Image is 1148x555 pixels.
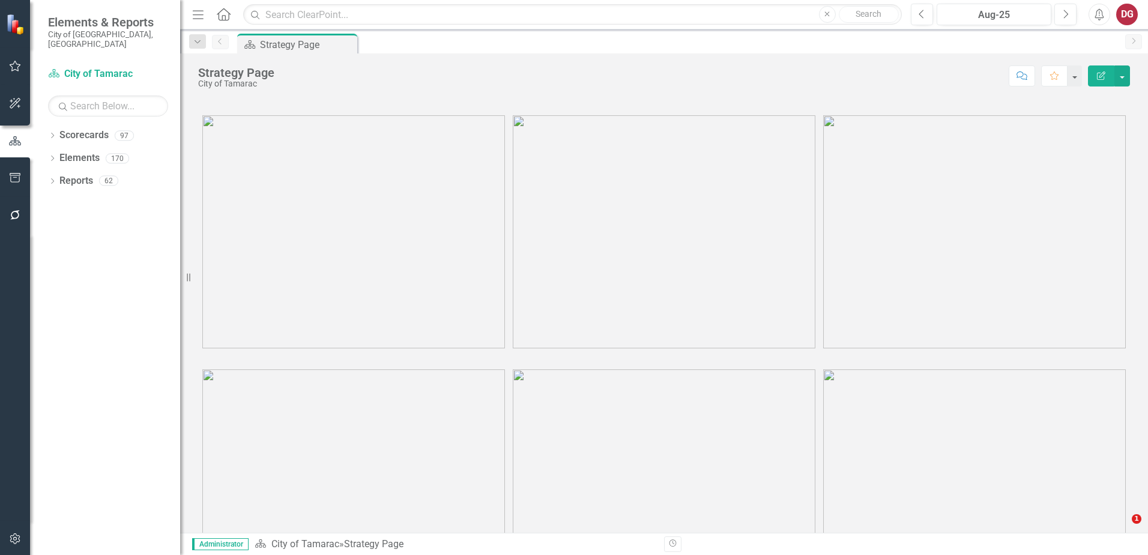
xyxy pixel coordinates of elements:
[513,115,815,348] img: tamarac2%20v3.png
[260,37,354,52] div: Strategy Page
[271,538,339,550] a: City of Tamarac
[344,538,403,550] div: Strategy Page
[106,153,129,163] div: 170
[856,9,881,19] span: Search
[192,538,249,550] span: Administrator
[937,4,1051,25] button: Aug-25
[48,67,168,81] a: City of Tamarac
[6,14,27,35] img: ClearPoint Strategy
[823,115,1126,348] img: tamarac3%20v3.png
[1132,514,1141,524] span: 1
[202,115,505,348] img: tamarac1%20v3.png
[48,96,168,117] input: Search Below...
[243,4,902,25] input: Search ClearPoint...
[59,129,109,142] a: Scorecards
[48,15,168,29] span: Elements & Reports
[941,8,1047,22] div: Aug-25
[1116,4,1138,25] button: DG
[839,6,899,23] button: Search
[198,66,274,79] div: Strategy Page
[255,538,655,551] div: »
[59,151,100,165] a: Elements
[198,79,274,88] div: City of Tamarac
[59,174,93,188] a: Reports
[115,130,134,141] div: 97
[48,29,168,49] small: City of [GEOGRAPHIC_DATA], [GEOGRAPHIC_DATA]
[1107,514,1136,543] iframe: Intercom live chat
[99,176,118,186] div: 62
